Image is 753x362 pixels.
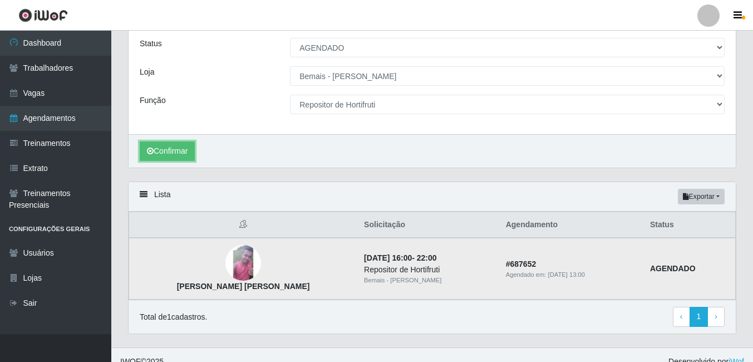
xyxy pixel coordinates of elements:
time: [DATE] 16:00 [364,253,412,262]
th: Agendamento [499,212,643,238]
time: [DATE] 13:00 [548,271,585,278]
nav: pagination [673,307,725,327]
strong: [PERSON_NAME] [PERSON_NAME] [177,282,310,291]
div: Repositor de Hortifruti [364,264,493,276]
div: Agendado em: [506,270,637,280]
div: Bemais - [PERSON_NAME] [364,276,493,285]
a: Next [707,307,725,327]
label: Loja [140,66,154,78]
button: Confirmar [140,141,195,161]
a: Previous [673,307,690,327]
img: Daniel Vicente Taurino da Silva [225,245,261,281]
strong: AGENDADO [650,264,696,273]
strong: # 687652 [506,260,537,268]
th: Status [643,212,736,238]
p: Total de 1 cadastros. [140,311,207,323]
time: 22:00 [417,253,437,262]
img: CoreUI Logo [18,8,68,22]
div: Lista [129,182,736,212]
th: Solicitação [357,212,499,238]
a: 1 [690,307,708,327]
span: ‹ [680,312,683,321]
label: Função [140,95,166,106]
button: Exportar [678,189,725,204]
strong: - [364,253,436,262]
span: › [715,312,717,321]
label: Status [140,38,162,50]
